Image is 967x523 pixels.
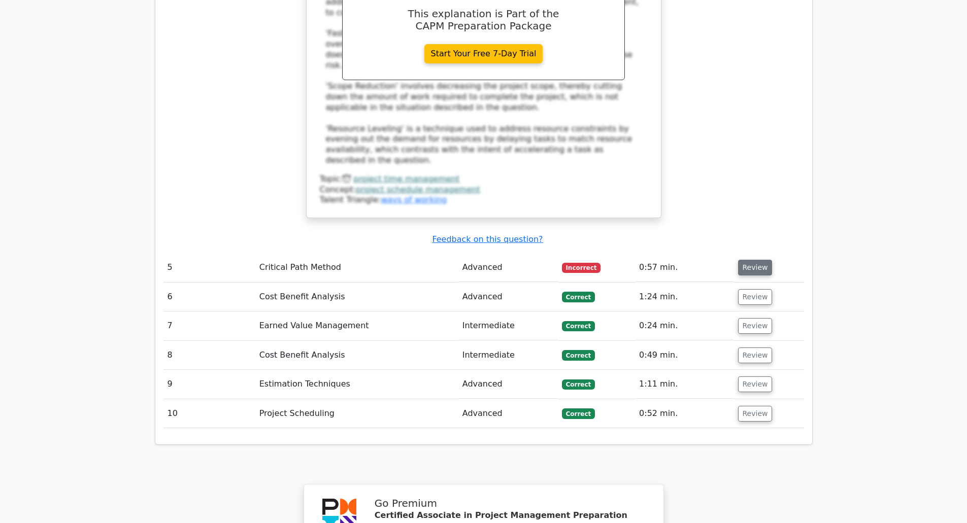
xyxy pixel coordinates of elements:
td: Critical Path Method [255,253,458,282]
td: 8 [163,341,255,370]
span: Correct [562,408,595,419]
td: Intermediate [458,311,558,340]
td: Advanced [458,370,558,399]
td: Cost Benefit Analysis [255,283,458,311]
td: Advanced [458,399,558,428]
div: Topic: [320,174,648,185]
button: Review [738,318,773,334]
span: Incorrect [562,263,601,273]
td: Advanced [458,253,558,282]
a: ways of working [381,195,447,204]
span: Correct [562,350,595,360]
a: project time management [353,174,459,184]
td: Project Scheduling [255,399,458,428]
div: Talent Triangle: [320,174,648,205]
button: Review [738,376,773,392]
button: Review [738,347,773,363]
td: Intermediate [458,341,558,370]
td: Advanced [458,283,558,311]
td: Earned Value Management [255,311,458,340]
td: 0:52 min. [635,399,733,428]
td: Cost Benefit Analysis [255,341,458,370]
button: Review [738,289,773,305]
td: 1:11 min. [635,370,733,399]
td: 0:24 min. [635,311,733,340]
div: Concept: [320,185,648,195]
button: Review [738,260,773,275]
td: 5 [163,253,255,282]
a: Feedback on this question? [432,234,543,244]
a: Start Your Free 7-Day Trial [424,44,543,63]
td: 0:57 min. [635,253,733,282]
span: Correct [562,321,595,331]
a: project schedule management [356,185,480,194]
span: Correct [562,379,595,390]
td: Estimation Techniques [255,370,458,399]
td: 0:49 min. [635,341,733,370]
td: 9 [163,370,255,399]
td: 1:24 min. [635,283,733,311]
span: Correct [562,292,595,302]
button: Review [738,406,773,422]
td: 10 [163,399,255,428]
td: 7 [163,311,255,340]
td: 6 [163,283,255,311]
